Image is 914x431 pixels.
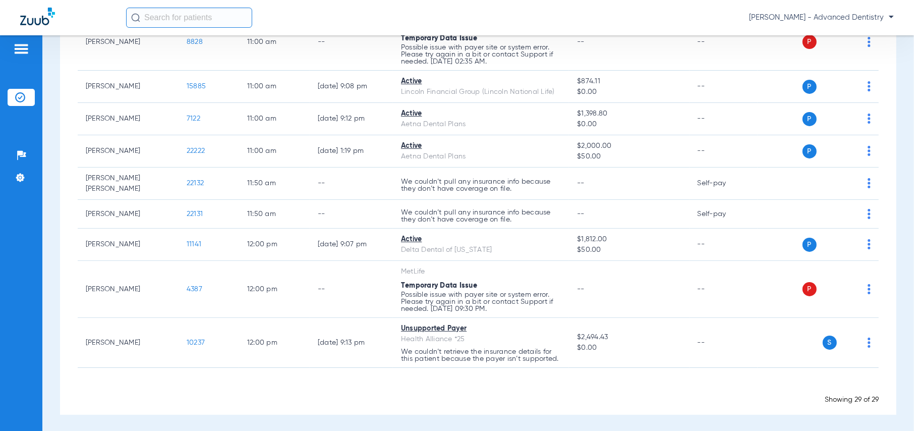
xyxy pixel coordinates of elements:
td: [PERSON_NAME] [PERSON_NAME] [78,168,179,200]
span: 8828 [187,38,203,45]
td: -- [310,168,393,200]
span: 11141 [187,241,201,248]
td: [PERSON_NAME] [78,103,179,135]
td: 12:00 PM [239,261,310,318]
td: [DATE] 9:07 PM [310,229,393,261]
td: 11:00 AM [239,14,310,71]
td: -- [310,261,393,318]
img: group-dot-blue.svg [868,239,871,249]
td: [DATE] 9:08 PM [310,71,393,103]
span: $874.11 [577,76,681,87]
td: 11:00 AM [239,71,310,103]
input: Search for patients [126,8,252,28]
img: Search Icon [131,13,140,22]
td: [DATE] 9:13 PM [310,318,393,368]
td: [PERSON_NAME] [78,14,179,71]
td: -- [310,200,393,229]
td: -- [690,229,758,261]
span: -- [577,210,585,218]
td: 11:00 AM [239,135,310,168]
span: P [803,238,817,252]
td: [PERSON_NAME] [78,135,179,168]
span: $2,000.00 [577,141,681,151]
span: P [803,35,817,49]
img: group-dot-blue.svg [868,209,871,219]
img: group-dot-blue.svg [868,284,871,294]
td: -- [690,135,758,168]
div: Unsupported Payer [401,324,561,334]
span: 4387 [187,286,202,293]
td: 11:50 AM [239,168,310,200]
img: group-dot-blue.svg [868,338,871,348]
span: P [803,144,817,158]
span: $0.00 [577,343,681,353]
td: -- [690,14,758,71]
td: -- [690,103,758,135]
p: We couldn’t retrieve the insurance details for this patient because the payer isn’t supported. [401,348,561,362]
img: Zuub Logo [20,8,55,25]
div: Aetna Dental Plans [401,151,561,162]
span: $50.00 [577,151,681,162]
img: group-dot-blue.svg [868,81,871,91]
div: Lincoln Financial Group (Lincoln National Life) [401,87,561,97]
div: Aetna Dental Plans [401,119,561,130]
span: -- [577,38,585,45]
td: [DATE] 9:12 PM [310,103,393,135]
p: Possible issue with payer site or system error. Please try again in a bit or contact Support if n... [401,44,561,65]
div: Active [401,234,561,245]
div: Active [401,141,561,151]
span: Showing 29 of 29 [825,396,879,403]
div: Active [401,109,561,119]
td: Self-pay [690,200,758,229]
td: 11:00 AM [239,103,310,135]
p: Possible issue with payer site or system error. Please try again in a bit or contact Support if n... [401,291,561,312]
span: Temporary Data Issue [401,35,477,42]
span: 10237 [187,339,205,346]
div: Active [401,76,561,87]
td: -- [310,14,393,71]
td: [PERSON_NAME] [78,261,179,318]
span: $2,494.43 [577,332,681,343]
td: [PERSON_NAME] [78,71,179,103]
p: We couldn’t pull any insurance info because they don’t have coverage on file. [401,178,561,192]
span: 7122 [187,115,200,122]
td: [DATE] 1:19 PM [310,135,393,168]
span: 15885 [187,83,206,90]
span: -- [577,180,585,187]
td: 12:00 PM [239,318,310,368]
span: 22132 [187,180,204,187]
span: P [803,112,817,126]
td: [PERSON_NAME] [78,200,179,229]
td: -- [690,261,758,318]
td: Self-pay [690,168,758,200]
div: Health Alliance *25 [401,334,561,345]
div: MetLife [401,266,561,277]
span: $0.00 [577,87,681,97]
span: [PERSON_NAME] - Advanced Dentistry [749,13,894,23]
img: group-dot-blue.svg [868,178,871,188]
img: hamburger-icon [13,43,29,55]
span: 22222 [187,147,205,154]
span: P [803,80,817,94]
span: $50.00 [577,245,681,255]
td: 11:50 AM [239,200,310,229]
img: group-dot-blue.svg [868,146,871,156]
span: Temporary Data Issue [401,282,477,289]
span: $0.00 [577,119,681,130]
span: $1,398.80 [577,109,681,119]
td: 12:00 PM [239,229,310,261]
span: 22131 [187,210,203,218]
p: We couldn’t pull any insurance info because they don’t have coverage on file. [401,209,561,223]
span: P [803,282,817,296]
td: -- [690,71,758,103]
td: [PERSON_NAME] [78,229,179,261]
img: group-dot-blue.svg [868,37,871,47]
span: -- [577,286,585,293]
img: group-dot-blue.svg [868,114,871,124]
span: S [823,336,837,350]
div: Delta Dental of [US_STATE] [401,245,561,255]
td: -- [690,318,758,368]
span: $1,812.00 [577,234,681,245]
td: [PERSON_NAME] [78,318,179,368]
